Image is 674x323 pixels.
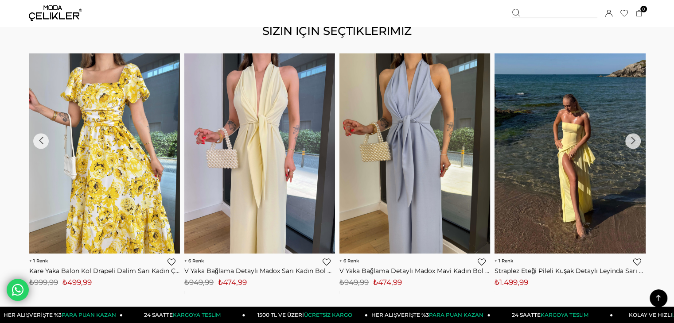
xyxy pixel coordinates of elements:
[245,307,368,323] a: 1500 TL VE ÜZERİÜCRETSİZ KARGO
[184,266,335,274] a: V Yaka Bağlama Detaylı Madox Sarı Kadın Bol Paça Tulum 25Y415
[29,5,82,21] img: logo
[339,293,340,293] img: png;base64,iVBORw0KGgoAAAANSUhEUgAAAAEAAAABCAYAAAAfFcSJAAAAAXNSR0IArs4c6QAAAA1JREFUGFdjePfu3X8ACW...
[184,53,335,254] img: V Yaka Bağlama Detaylı Madox Sarı Kadın Bol Paça Tulum 25Y415
[184,292,185,292] img: png;base64,iVBORw0KGgoAAAANSUhEUgAAAAEAAAABCAYAAAAfFcSJAAAAAXNSR0IArs4c6QAAAA1JREFUGFdjePfu3X8ACW...
[62,277,92,286] span: ₺499,99
[478,258,486,265] a: Favorilere Ekle
[123,307,245,323] a: 24 SAATTEKARGOYA TESLİM
[0,307,123,323] a: HER ALIŞVERİŞTE %3PARA PUAN KAZAN
[184,277,214,286] span: ₺949,99
[495,53,645,254] img: Straplez Eteği Pileli Kuşak Detaylı Leyinda Sarı Kadın Yırtmaçlı Elbise 25Y436
[262,24,412,38] span: SİZİN İÇİN SEÇTİKLERİMİZ
[491,307,613,323] a: 24 SAATTEKARGOYA TESLİM
[304,311,352,318] span: ÜCRETSİZ KARGO
[339,291,340,292] img: png;base64,iVBORw0KGgoAAAANSUhEUgAAAAEAAAABCAYAAAAfFcSJAAAAAXNSR0IArs4c6QAAAA1JREFUGFdjePfu3X8ACW...
[633,258,641,265] a: Favorilere Ekle
[323,258,331,265] a: Favorilere Ekle
[62,311,116,318] span: PARA PUAN KAZAN
[29,53,180,254] img: Kare Yaka Balon Kol Drapeli Dalim Sarı Kadın Çiçekli Elbise 25Y441
[173,311,221,318] span: KARGOYA TESLİM
[368,307,491,323] a: HER ALIŞVERİŞTE %3PARA PUAN KAZAN
[495,266,645,274] a: Straplez Eteği Pileli Kuşak Detaylı Leyinda Sarı Kadın Yırtmaçlı Elbise 25Y436
[29,266,180,274] a: Kare Yaka Balon Kol Drapeli Dalim Sarı Kadın Çiçekli Elbise 25Y441
[373,277,402,286] span: ₺474,99
[29,258,48,263] span: 1
[339,266,490,274] a: V Yaka Bağlama Detaylı Madox Mavi Kadın Bol Paça Tulum 25Y415
[168,258,175,265] a: Favorilere Ekle
[339,53,490,254] img: V Yaka Bağlama Detaylı Madox Mavi Kadın Bol Paça Tulum 25Y415
[636,10,643,17] a: 0
[184,291,185,292] img: png;base64,iVBORw0KGgoAAAANSUhEUgAAAAEAAAABCAYAAAAfFcSJAAAAAXNSR0IArs4c6QAAAA1JREFUGFdjePfu3X8ACW...
[640,6,647,12] span: 0
[429,311,483,318] span: PARA PUAN KAZAN
[339,277,369,286] span: ₺949,99
[495,258,513,263] span: 1
[495,277,528,286] span: ₺1.499,99
[184,258,204,263] span: 6
[29,277,58,286] span: ₺999,99
[339,258,359,263] span: 6
[184,293,185,293] img: png;base64,iVBORw0KGgoAAAANSUhEUgAAAAEAAAABCAYAAAAfFcSJAAAAAXNSR0IArs4c6QAAAA1JREFUGFdjePfu3X8ACW...
[339,292,340,292] img: png;base64,iVBORw0KGgoAAAANSUhEUgAAAAEAAAABCAYAAAAfFcSJAAAAAXNSR0IArs4c6QAAAA1JREFUGFdjePfu3X8ACW...
[540,311,588,318] span: KARGOYA TESLİM
[218,277,247,286] span: ₺474,99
